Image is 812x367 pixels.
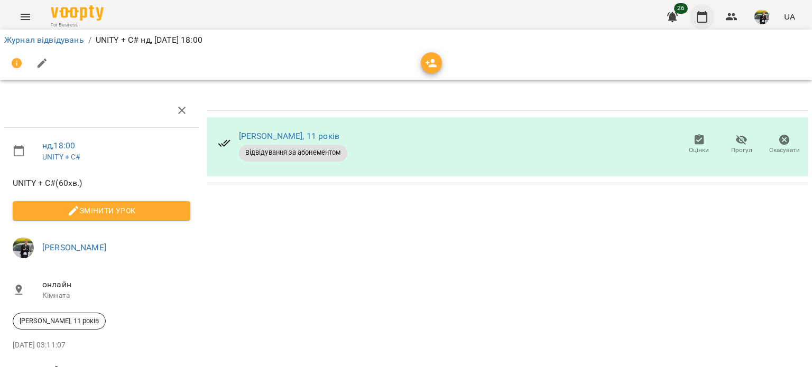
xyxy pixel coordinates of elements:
[88,34,91,46] li: /
[13,237,34,258] img: a92d573242819302f0c564e2a9a4b79e.jpg
[239,131,339,141] a: [PERSON_NAME], 11 років
[763,130,806,159] button: Скасувати
[13,313,106,330] div: [PERSON_NAME], 11 років
[42,242,106,252] a: [PERSON_NAME]
[42,290,190,301] p: Кімната
[13,340,190,351] p: [DATE] 03:11:07
[721,130,763,159] button: Прогул
[13,201,190,220] button: Змінити урок
[4,35,84,45] a: Журнал відвідувань
[13,316,105,326] span: [PERSON_NAME], 11 років
[784,11,795,22] span: UA
[239,148,347,157] span: Відвідування за абонементом
[13,4,38,30] button: Menu
[51,5,104,21] img: Voopty Logo
[689,146,709,155] span: Оцінки
[42,153,80,161] a: UNITY + C#
[4,34,808,46] nav: breadcrumb
[769,146,800,155] span: Скасувати
[731,146,752,155] span: Прогул
[42,278,190,291] span: онлайн
[678,130,721,159] button: Оцінки
[51,22,104,29] span: For Business
[21,204,182,217] span: Змінити урок
[674,3,688,14] span: 26
[96,34,202,46] p: UNITY + C# нд, [DATE] 18:00
[754,10,769,24] img: a92d573242819302f0c564e2a9a4b79e.jpg
[780,7,799,26] button: UA
[42,140,75,150] a: нд , 18:00
[13,177,190,190] span: UNITY + C# ( 60 хв. )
